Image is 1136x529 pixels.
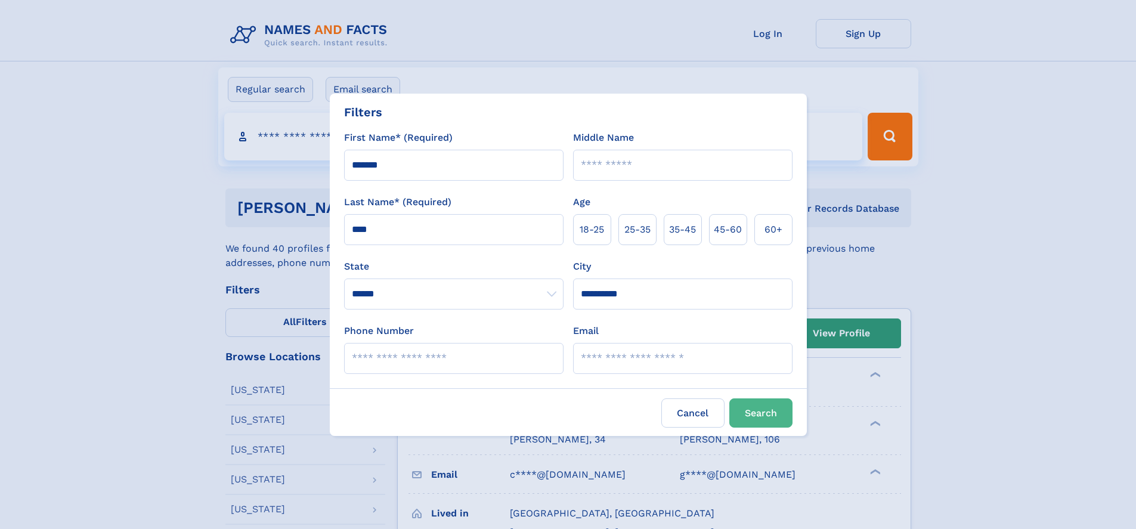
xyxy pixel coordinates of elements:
[573,259,591,274] label: City
[573,324,599,338] label: Email
[669,222,696,237] span: 35‑45
[344,131,453,145] label: First Name* (Required)
[573,195,590,209] label: Age
[661,398,725,428] label: Cancel
[573,131,634,145] label: Middle Name
[344,195,451,209] label: Last Name* (Required)
[624,222,651,237] span: 25‑35
[580,222,604,237] span: 18‑25
[344,324,414,338] label: Phone Number
[344,259,564,274] label: State
[714,222,742,237] span: 45‑60
[764,222,782,237] span: 60+
[729,398,793,428] button: Search
[344,103,382,121] div: Filters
